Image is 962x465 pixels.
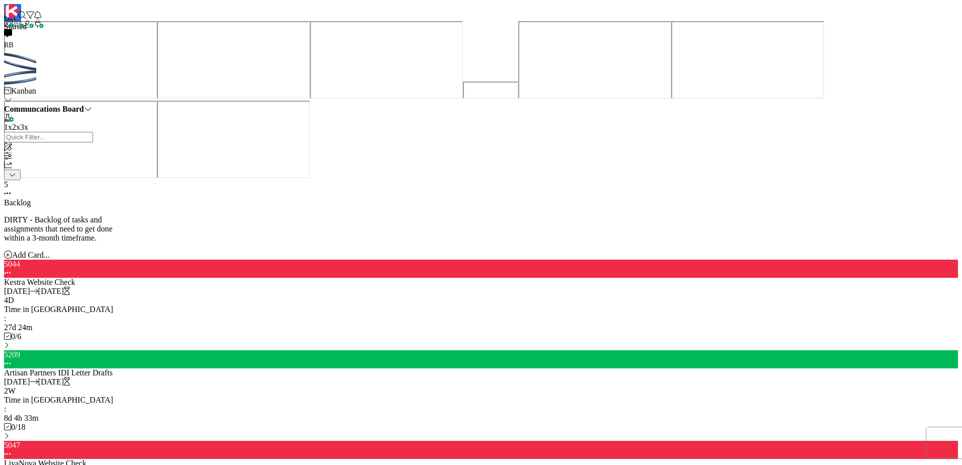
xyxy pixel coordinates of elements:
[4,101,157,178] iframe: UserGuiding AI Assistant Launcher
[4,441,958,459] div: 5047
[4,52,36,85] img: avatar
[4,198,31,207] span: Backlog
[4,305,958,314] div: Time in [GEOGRAPHIC_DATA]
[4,278,958,287] div: Kestra Website Check
[12,123,20,131] span: 2x
[4,414,958,423] div: 8d 4h 33m
[11,332,21,341] span: 0/6
[4,296,958,305] div: 4D
[4,350,958,377] div: 5209Artisan Partners IDI Letter Drafts
[4,180,8,189] span: 5
[518,21,671,99] iframe: UserGuiding Knowledge Base
[4,368,958,377] div: Artisan Partners IDI Letter Drafts
[38,287,64,295] span: [DATE]
[4,396,958,405] div: Time in [GEOGRAPHIC_DATA]
[4,260,958,278] div: 5044
[157,101,310,178] iframe: UserGuiding AI Assistant
[4,405,6,413] span: :
[11,423,25,431] span: 0/18
[20,123,28,131] span: 3x
[4,215,133,243] p: DIRTY - Backlog of tasks and assignments that need to get done within a 3-month timeframe.
[4,287,30,295] span: [DATE]
[38,377,64,386] span: [DATE]
[4,350,958,368] div: 5209
[4,350,958,359] div: 5209
[12,251,50,259] span: Add Card...
[4,260,958,287] div: 5044Kestra Website Check
[4,123,12,131] span: 1x
[4,105,84,113] b: Communcations Board
[4,314,6,323] span: :
[4,260,958,269] div: 5044
[4,386,958,396] div: 2W
[11,87,36,95] span: Kanban
[4,323,958,332] div: 27d 24m
[4,132,93,142] input: Quick Filter...
[4,441,958,450] div: 5047
[4,377,30,386] span: [DATE]
[671,21,824,99] iframe: UserGuiding Product Updates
